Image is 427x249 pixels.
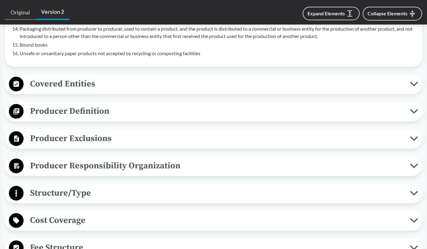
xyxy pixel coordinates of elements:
[24,132,410,145] span: Producer Exclusions
[24,186,410,200] span: Structure/Type
[24,104,410,118] span: Producer Definition
[36,5,70,20] a: Version 2
[5,6,36,20] a: Original
[7,213,420,228] button: Cost Coverage
[20,41,417,48] li: Bound books
[20,25,417,40] li: Packaging distributed from producer to producer, used to contain a product, and the product is di...
[7,104,420,119] button: Producer Definition
[7,186,420,201] button: Structure/Type
[20,50,417,57] li: Unsafe or unsanitary paper products not accepted by recycling or composting facilities
[7,131,420,147] button: Producer Exclusions
[303,7,360,20] button: Expand Elements
[24,159,410,173] span: Producer Responsibility Organization
[7,76,420,92] button: Covered Entities
[7,158,420,174] button: Producer Responsibility Organization
[24,213,410,227] span: Cost Coverage
[24,77,410,91] span: Covered Entities
[363,7,422,21] button: Collapse Elements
